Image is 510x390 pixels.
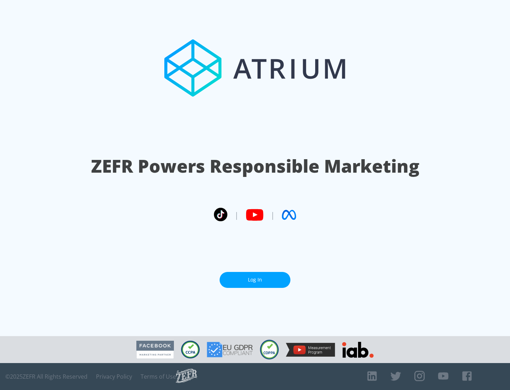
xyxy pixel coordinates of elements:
img: COPPA Compliant [260,340,279,360]
img: IAB [342,342,374,358]
h1: ZEFR Powers Responsible Marketing [91,154,419,178]
span: | [234,210,239,220]
img: CCPA Compliant [181,341,200,358]
img: GDPR Compliant [207,342,253,357]
span: © 2025 ZEFR All Rights Reserved [5,373,87,380]
img: Facebook Marketing Partner [136,341,174,359]
a: Log In [220,272,290,288]
a: Privacy Policy [96,373,132,380]
img: YouTube Measurement Program [286,343,335,357]
a: Terms of Use [141,373,176,380]
span: | [271,210,275,220]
